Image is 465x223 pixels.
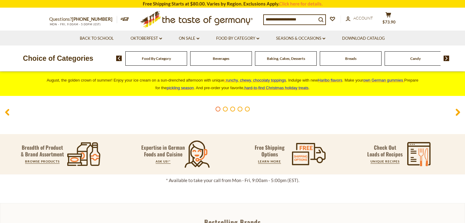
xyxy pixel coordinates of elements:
span: MON - FRI, 9:00AM - 5:00PM (EST) [49,23,101,26]
a: Back to School [80,35,114,42]
a: Breads [345,56,356,61]
p: Breadth of Product & Brand Assortment [21,144,64,158]
a: own German gummies. [363,78,404,82]
a: [PHONE_NUMBER] [72,16,113,22]
a: hard-to-find Christmas holiday treats [245,86,309,90]
a: UNIQUE RECIPES [371,159,400,163]
a: Baking, Cakes, Desserts [267,56,305,61]
a: Candy [410,56,421,61]
span: . [245,86,310,90]
span: runchy, chewy, chocolaty toppings [226,78,286,82]
p: Check Out Loads of Recipes [367,144,403,158]
a: On Sale [179,35,199,42]
a: pickling season [167,86,194,90]
a: crunchy, chewy, chocolaty toppings [224,78,286,82]
img: previous arrow [116,56,122,61]
a: BROWSE PRODUCTS [25,159,60,163]
a: Haribo flavors [318,78,342,82]
a: Oktoberfest [131,35,162,42]
img: next arrow [444,56,449,61]
a: ASK US!* [156,159,171,163]
a: Beverages [213,56,229,61]
a: Click here for details. [279,1,323,6]
p: Free Shipping Options [249,144,290,158]
a: Food By Category [216,35,259,42]
a: LEARN MORE [258,159,281,163]
a: Account [346,15,373,22]
p: Questions? [49,15,117,23]
p: Expertise in German Foods and Cuisine [141,144,185,158]
a: Food By Category [142,56,171,61]
a: Seasons & Occasions [276,35,325,42]
button: $73.90 [379,12,398,27]
span: $73.90 [382,20,396,24]
span: August, the golden crown of summer! Enjoy your ice cream on a sun-drenched afternoon with unique ... [47,78,419,90]
a: Download Catalog [342,35,385,42]
span: Account [353,16,373,20]
span: own German gummies [363,78,403,82]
